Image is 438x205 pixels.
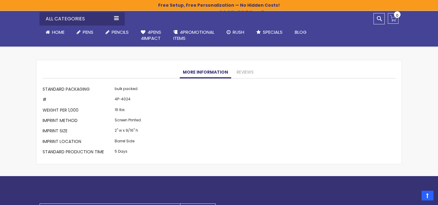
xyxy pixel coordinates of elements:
[422,191,433,200] a: Top
[233,29,244,35] span: Rush
[113,148,142,158] td: 5 Days
[113,95,142,106] td: 4P-4024
[234,66,257,78] a: Reviews
[52,29,64,35] span: Home
[135,26,167,45] a: 4Pens4impact
[71,26,99,39] a: Pens
[43,85,113,95] th: Standard Packaging
[112,29,129,35] span: Pencils
[113,137,142,147] td: Barrel Side
[396,12,398,18] span: 0
[99,26,135,39] a: Pencils
[43,116,113,127] th: Imprint Method
[221,26,250,39] a: Rush
[113,127,142,137] td: 2" w x 9/16" h
[173,29,214,41] span: 4PROMOTIONAL ITEMS
[180,66,231,78] a: More Information
[113,106,142,116] td: 16 lbs.
[43,127,113,137] th: Imprint Size
[83,29,93,35] span: Pens
[40,12,125,26] div: All Categories
[295,29,307,35] span: Blog
[43,137,113,147] th: Imprint Location
[141,29,161,41] span: 4Pens 4impact
[167,26,221,45] a: 4PROMOTIONALITEMS
[43,95,113,106] th: #
[289,26,313,39] a: Blog
[263,29,283,35] span: Specials
[250,26,289,39] a: Specials
[113,116,142,127] td: Screen Printed
[388,13,398,24] a: 0
[113,85,142,95] td: bulk packed
[43,148,113,158] th: Standard Production Time
[43,106,113,116] th: Weight per 1,000
[40,26,71,39] a: Home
